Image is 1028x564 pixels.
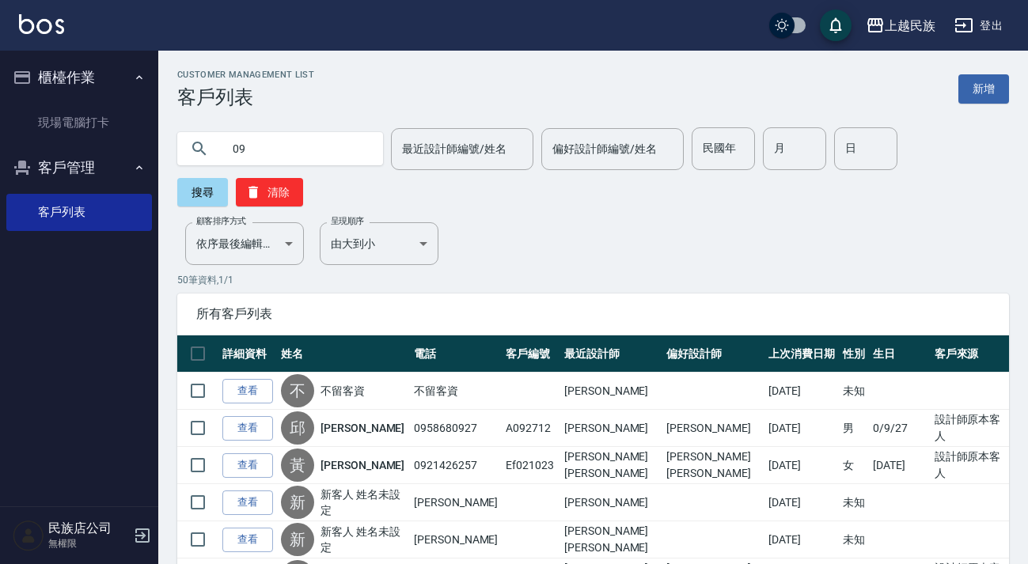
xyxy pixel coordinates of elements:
td: 0921426257 [410,447,502,484]
td: [DATE] [764,484,839,521]
div: 黃 [281,449,314,482]
img: Person [13,520,44,551]
a: 查看 [222,416,273,441]
button: 客戶管理 [6,147,152,188]
p: 50 筆資料, 1 / 1 [177,273,1009,287]
th: 性別 [839,335,869,373]
button: 櫃檯作業 [6,57,152,98]
img: Logo [19,14,64,34]
th: 生日 [869,335,931,373]
div: 依序最後編輯時間 [185,222,304,265]
td: [PERSON_NAME][PERSON_NAME] [560,447,662,484]
td: [DATE] [764,373,839,410]
button: 上越民族 [859,9,942,42]
a: 查看 [222,490,273,515]
td: [PERSON_NAME][PERSON_NAME] [662,447,764,484]
a: 新客人 姓名未設定 [321,486,406,518]
td: [DATE] [869,447,931,484]
td: 未知 [839,484,869,521]
a: 查看 [222,453,273,478]
td: [PERSON_NAME] [410,521,502,558]
label: 呈現順序 [331,215,364,227]
div: 不 [281,374,314,407]
td: [DATE] [764,410,839,447]
td: 設計師原本客人 [931,447,1009,484]
th: 詳細資料 [218,335,277,373]
div: 邱 [281,411,314,445]
button: 清除 [236,178,303,206]
th: 姓名 [277,335,410,373]
th: 最近設計師 [560,335,662,373]
div: 上越民族 [885,16,935,36]
button: 搜尋 [177,178,228,206]
th: 上次消費日期 [764,335,839,373]
td: [PERSON_NAME][PERSON_NAME] [560,521,662,558]
td: Ef021023 [502,447,560,484]
a: 不留客資 [321,383,365,399]
td: 不留客資 [410,373,502,410]
span: 所有客戶列表 [196,306,990,322]
td: [PERSON_NAME] [560,484,662,521]
td: 設計師原本客人 [931,410,1009,447]
td: [DATE] [764,521,839,558]
h3: 客戶列表 [177,86,314,108]
button: 登出 [948,11,1009,40]
a: 查看 [222,528,273,552]
div: 由大到小 [320,222,438,265]
td: 0958680927 [410,410,502,447]
td: 未知 [839,373,869,410]
a: 現場電腦打卡 [6,104,152,141]
a: [PERSON_NAME] [321,420,404,436]
th: 偏好設計師 [662,335,764,373]
h5: 民族店公司 [48,520,129,536]
td: [PERSON_NAME] [410,484,502,521]
td: 0/9/27 [869,410,931,447]
a: 客戶列表 [6,194,152,230]
a: [PERSON_NAME] [321,457,404,473]
th: 客戶來源 [931,335,1009,373]
label: 顧客排序方式 [196,215,246,227]
td: [PERSON_NAME] [662,410,764,447]
div: 新 [281,523,314,556]
a: 新增 [958,74,1009,104]
td: A092712 [502,410,560,447]
button: save [820,9,852,41]
th: 電話 [410,335,502,373]
a: 查看 [222,379,273,403]
h2: Customer Management List [177,70,314,80]
p: 無權限 [48,536,129,551]
div: 新 [281,486,314,519]
td: 男 [839,410,869,447]
input: 搜尋關鍵字 [222,127,370,170]
td: 女 [839,447,869,484]
td: [PERSON_NAME] [560,410,662,447]
a: 新客人 姓名未設定 [321,524,406,555]
th: 客戶編號 [502,335,560,373]
td: 未知 [839,521,869,558]
td: [DATE] [764,447,839,484]
td: [PERSON_NAME] [560,373,662,410]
